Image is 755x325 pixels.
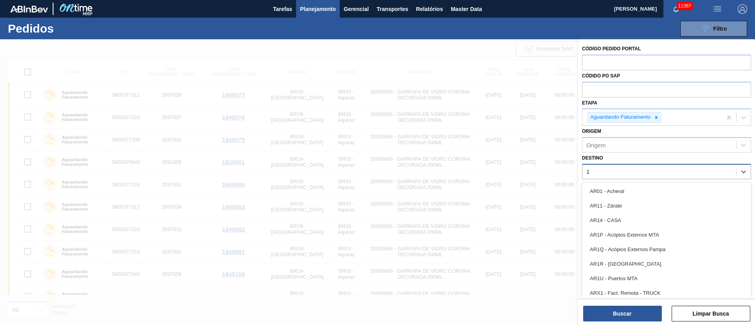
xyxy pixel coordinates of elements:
label: Carteira [582,182,606,187]
button: Notificações [663,4,689,15]
label: Destino [582,155,603,161]
span: Gerencial [344,4,369,14]
h1: Pedidos [8,24,125,33]
img: Logout [738,4,747,14]
span: Master Data [451,4,482,14]
div: Origem [586,142,606,149]
label: Etapa [582,100,597,106]
label: Código Pedido Portal [582,46,641,51]
img: TNhmsLtSVTkK8tSr43FrP2fwEKptu5GPRR3wAAAABJRU5ErkJggg== [10,6,48,13]
span: Transportes [377,4,408,14]
label: Códido PO SAP [582,73,620,79]
div: AR01 - Acheral [582,184,751,198]
button: Filtro [680,21,747,37]
span: Filtro [713,26,727,32]
span: Relatórios [416,4,443,14]
span: 11367 [677,2,693,10]
div: Aguardando Faturamento [588,112,652,122]
div: AR1Q - Acópios Externos Pampa [582,242,751,257]
img: userActions [713,4,722,14]
div: AR11 - Zárate [582,198,751,213]
div: AR1U - Puertos MTA [582,271,751,286]
div: AR1P - Acópios Externos MTA [582,228,751,242]
label: Origem [582,129,601,134]
div: ARX1 - Fact. Remota - TRUCK [582,286,751,300]
div: AR14 - CASA [582,213,751,228]
span: Planejamento [300,4,336,14]
span: Tarefas [273,4,292,14]
div: AR1R - [GEOGRAPHIC_DATA] [582,257,751,271]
